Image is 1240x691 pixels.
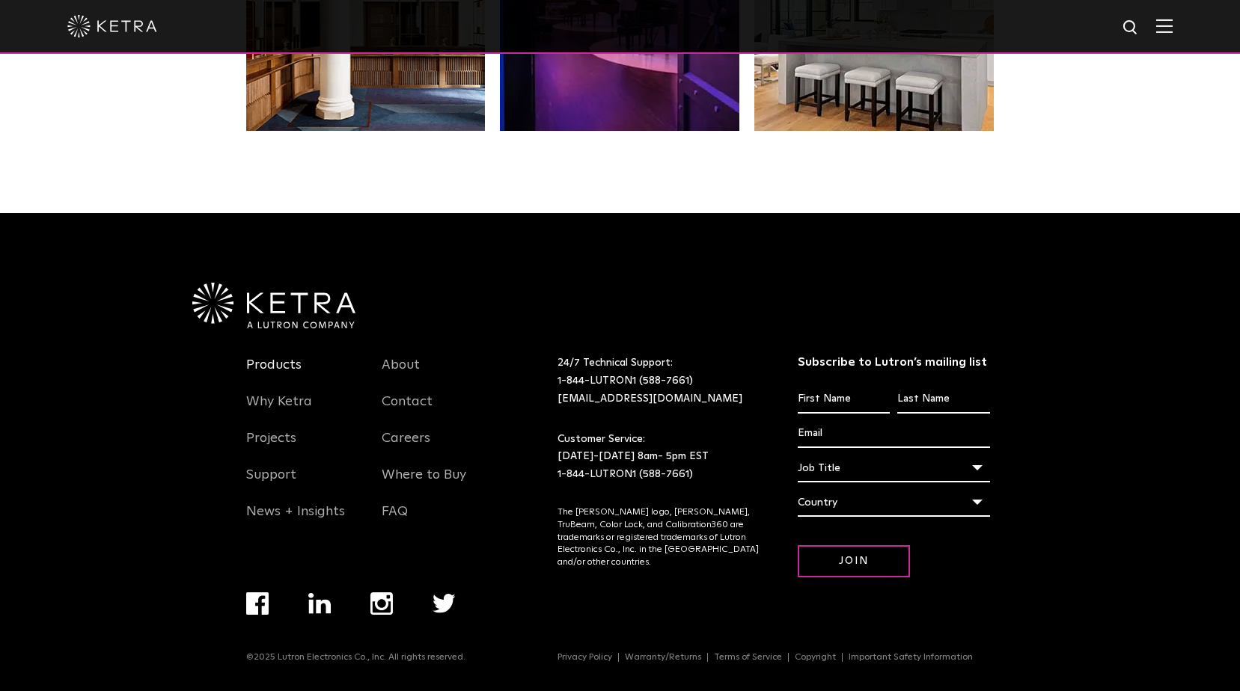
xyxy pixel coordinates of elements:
[246,357,302,391] a: Products
[789,653,843,662] a: Copyright
[619,653,708,662] a: Warranty/Returns
[246,652,465,663] p: ©2025 Lutron Electronics Co., Inc. All rights reserved.
[1122,19,1140,37] img: search icon
[798,454,990,482] div: Job Title
[708,653,789,662] a: Terms of Service
[246,503,345,538] a: News + Insights
[308,593,332,614] img: linkedin
[382,467,466,501] a: Where to Buy
[246,592,495,652] div: Navigation Menu
[558,469,693,479] a: 1-844-LUTRON1 (588-7661)
[798,545,910,577] input: Join
[558,354,760,408] p: 24/7 Technical Support:
[246,430,296,464] a: Projects
[192,283,355,329] img: Ketra-aLutronCo_White_RGB
[246,393,312,428] a: Why Ketra
[558,393,742,404] a: [EMAIL_ADDRESS][DOMAIN_NAME]
[558,652,994,663] div: Navigation Menu
[370,592,393,615] img: instagram
[558,431,760,484] p: Customer Service: [DATE]-[DATE] 8am- 5pm EST
[798,488,990,517] div: Country
[798,354,990,370] h3: Subscribe to Lutron’s mailing list
[382,393,433,428] a: Contact
[1156,19,1173,33] img: Hamburger%20Nav.svg
[246,592,269,615] img: facebook
[246,354,360,538] div: Navigation Menu
[246,467,296,501] a: Support
[382,430,430,464] a: Careers
[798,420,990,448] input: Email
[552,653,619,662] a: Privacy Policy
[382,357,420,391] a: About
[67,15,157,37] img: ketra-logo-2019-white
[558,375,693,386] a: 1-844-LUTRON1 (588-7661)
[382,503,408,538] a: FAQ
[382,354,495,538] div: Navigation Menu
[558,506,760,569] p: The [PERSON_NAME] logo, [PERSON_NAME], TruBeam, Color Lock, and Calibration360 are trademarks or ...
[843,653,979,662] a: Important Safety Information
[798,385,890,414] input: First Name
[433,594,456,613] img: twitter
[897,385,989,414] input: Last Name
